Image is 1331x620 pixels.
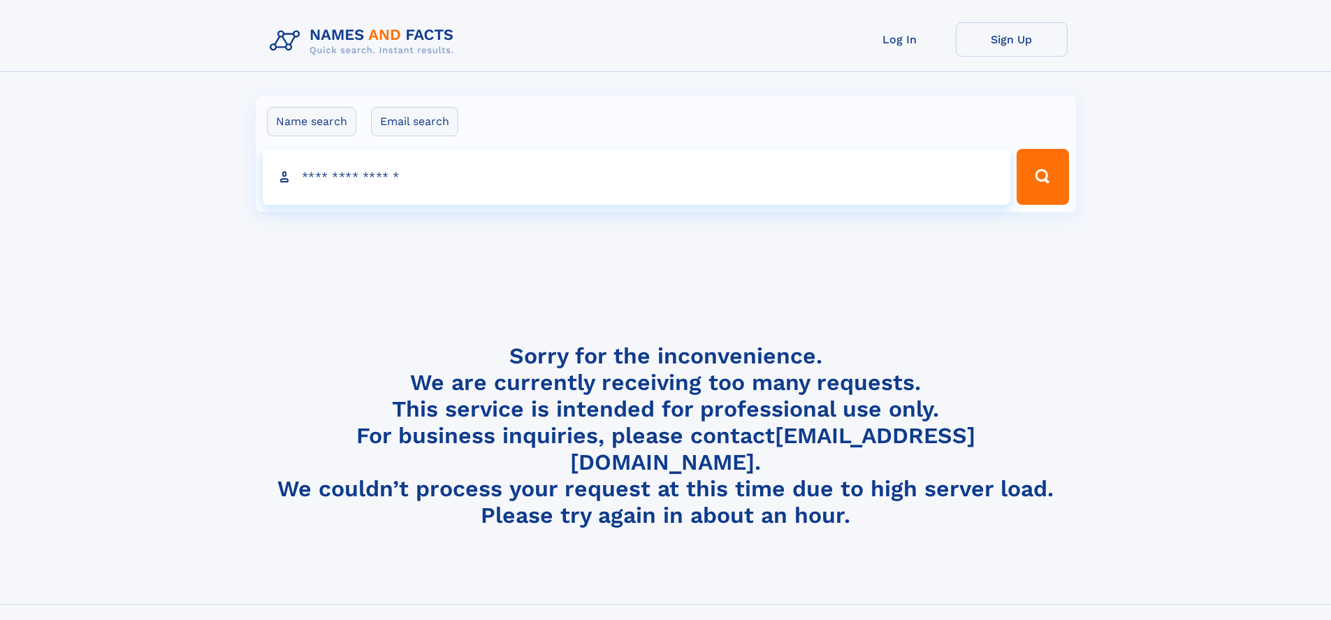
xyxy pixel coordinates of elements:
[570,422,975,475] a: [EMAIL_ADDRESS][DOMAIN_NAME]
[1017,149,1068,205] button: Search Button
[264,343,1068,529] h4: Sorry for the inconvenience. We are currently receiving too many requests. This service is intend...
[956,22,1068,57] a: Sign Up
[371,107,458,136] label: Email search
[844,22,956,57] a: Log In
[263,149,1011,205] input: search input
[264,22,465,60] img: Logo Names and Facts
[267,107,356,136] label: Name search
